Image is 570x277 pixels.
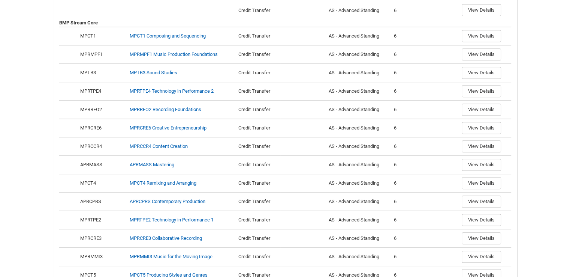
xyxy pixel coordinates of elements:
a: APRMASS Mastering [130,162,174,167]
a: MPRTPE4 Technology in Performance 2 [130,88,214,94]
div: MPRTPE2 [79,216,124,224]
div: 6 [394,87,433,95]
button: View Details [462,104,501,116]
div: 6 [394,179,433,187]
div: Credit Transfer [238,87,277,95]
button: View Details [462,177,501,189]
div: AS - Advanced Standing [329,216,388,224]
div: MPRCRE6 Creative Entrepreneurship [130,124,206,132]
a: MPRCRE6 Creative Entrepreneurship [130,125,206,131]
div: 6 [394,7,433,14]
div: Credit Transfer [238,51,277,58]
button: View Details [462,214,501,226]
div: MPRMMI3 [79,253,124,260]
a: MPRMMI3 Music for the Moving Image [130,254,212,259]
button: View Details [462,159,501,171]
div: Credit Transfer [238,235,277,242]
div: AS - Advanced Standing [329,179,388,187]
div: AS - Advanced Standing [329,106,388,113]
div: APRMASS Mastering [130,161,174,169]
div: 6 [394,198,433,205]
div: Credit Transfer [238,69,277,77]
a: MPRTPE2 Technology in Performance 1 [130,217,214,223]
b: BMP Stream Core [59,20,98,26]
div: Credit Transfer [238,7,277,14]
div: 6 [394,216,433,224]
div: MPRRFO2 [79,106,124,113]
div: 6 [394,235,433,242]
div: MPRTPE4 [79,87,124,95]
div: 6 [394,253,433,260]
div: MPRMMI3 Music for the Moving Image [130,253,212,260]
a: MPCT1 Composing and Sequencing [130,33,206,39]
div: APRCPRS Contemporary Production [130,198,205,205]
button: View Details [462,232,501,244]
div: MPTB3 Sound Studies [130,69,177,77]
div: AS - Advanced Standing [329,143,388,150]
div: Credit Transfer [238,124,277,132]
div: MPCT1 Composing and Sequencing [130,32,206,40]
a: MPTB3 Sound Studies [130,70,177,75]
div: MPTB3 [79,69,124,77]
div: MPRCCR4 Content Creation [130,143,188,150]
div: AS - Advanced Standing [329,235,388,242]
div: AS - Advanced Standing [329,198,388,205]
div: AS - Advanced Standing [329,124,388,132]
a: MPRRFO2 Recording Foundations [130,107,201,112]
a: MPRCRE3 Collaborative Recording [130,235,202,241]
div: MPCT4 [79,179,124,187]
button: View Details [462,251,501,263]
button: View Details [462,140,501,152]
div: MPCT4 Remixing and Arranging [130,179,196,187]
a: MPRCCR4 Content Creation [130,143,188,149]
div: Credit Transfer [238,198,277,205]
div: AS - Advanced Standing [329,161,388,169]
div: APRMASS [79,161,124,169]
a: MPRMPF1 Music Production Foundations [130,51,218,57]
div: MPRTPE4 Technology in Performance 2 [130,87,214,95]
div: MPRCRE6 [79,124,124,132]
button: View Details [462,122,501,134]
div: Credit Transfer [238,216,277,224]
div: Credit Transfer [238,179,277,187]
div: AS - Advanced Standing [329,69,388,77]
a: MPCT4 Remixing and Arranging [130,180,196,186]
div: MPRCRE3 Collaborative Recording [130,235,202,242]
button: View Details [462,4,501,16]
div: AS - Advanced Standing [329,7,388,14]
div: Credit Transfer [238,32,277,40]
div: 6 [394,106,433,113]
a: APRCPRS Contemporary Production [130,199,205,204]
div: APRCPRS [79,198,124,205]
button: View Details [462,85,501,97]
div: AS - Advanced Standing [329,87,388,95]
div: 6 [394,124,433,132]
button: View Details [462,48,501,60]
div: 6 [394,69,433,77]
div: MPRMPF1 Music Production Foundations [130,51,218,58]
div: MPCT1 [79,32,124,40]
div: MPRMPF1 [79,51,124,58]
div: MPRCCR4 [79,143,124,150]
div: Credit Transfer [238,106,277,113]
div: AS - Advanced Standing [329,32,388,40]
div: MPRRFO2 Recording Foundations [130,106,201,113]
button: View Details [462,196,501,208]
div: MPRTPE2 Technology in Performance 1 [130,216,214,224]
div: 6 [394,143,433,150]
div: Credit Transfer [238,253,277,260]
div: 6 [394,51,433,58]
div: Credit Transfer [238,143,277,150]
div: AS - Advanced Standing [329,51,388,58]
button: View Details [462,67,501,79]
div: AS - Advanced Standing [329,253,388,260]
button: View Details [462,30,501,42]
div: Credit Transfer [238,161,277,169]
div: 6 [394,161,433,169]
div: 6 [394,32,433,40]
div: MPRCRE3 [79,235,124,242]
